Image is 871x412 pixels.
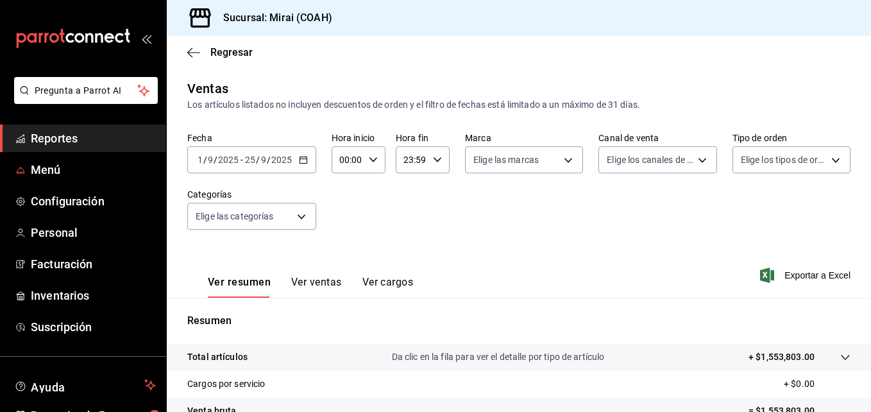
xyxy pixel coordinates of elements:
[187,377,266,391] p: Cargos por servicio
[31,161,156,178] span: Menú
[748,350,815,364] p: + $1,553,803.00
[14,77,158,104] button: Pregunta a Parrot AI
[598,133,716,142] label: Canal de venta
[267,155,271,165] span: /
[473,153,539,166] span: Elige las marcas
[244,155,256,165] input: --
[465,133,583,142] label: Marca
[396,133,450,142] label: Hora fin
[203,155,207,165] span: /
[31,193,156,210] span: Configuración
[31,377,139,393] span: Ayuda
[291,276,342,298] button: Ver ventas
[217,155,239,165] input: ----
[732,133,850,142] label: Tipo de orden
[332,133,385,142] label: Hora inicio
[187,79,228,98] div: Ventas
[607,153,693,166] span: Elige los canales de venta
[210,46,253,58] span: Regresar
[31,287,156,304] span: Inventarios
[31,318,156,336] span: Suscripción
[31,255,156,273] span: Facturación
[35,84,138,98] span: Pregunta a Parrot AI
[207,155,214,165] input: --
[362,276,414,298] button: Ver cargos
[741,153,827,166] span: Elige los tipos de orden
[31,130,156,147] span: Reportes
[9,93,158,107] a: Pregunta a Parrot AI
[187,350,248,364] p: Total artículos
[214,155,217,165] span: /
[141,33,151,44] button: open_drawer_menu
[241,155,243,165] span: -
[763,268,850,283] button: Exportar a Excel
[213,10,332,26] h3: Sucursal: Mirai (COAH)
[271,155,292,165] input: ----
[256,155,260,165] span: /
[197,155,203,165] input: --
[784,377,850,391] p: + $0.00
[260,155,267,165] input: --
[187,190,316,199] label: Categorías
[392,350,605,364] p: Da clic en la fila para ver el detalle por tipo de artículo
[187,46,253,58] button: Regresar
[187,98,850,112] div: Los artículos listados no incluyen descuentos de orden y el filtro de fechas está limitado a un m...
[208,276,271,298] button: Ver resumen
[187,133,316,142] label: Fecha
[31,224,156,241] span: Personal
[187,313,850,329] p: Resumen
[208,276,413,298] div: navigation tabs
[196,210,274,223] span: Elige las categorías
